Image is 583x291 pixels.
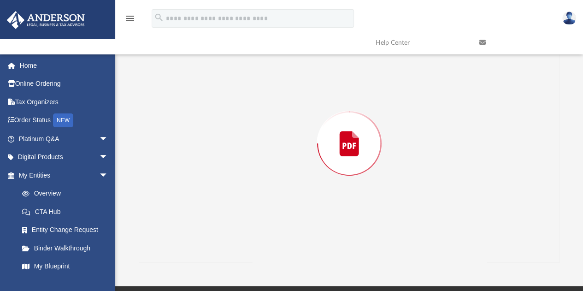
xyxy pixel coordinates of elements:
i: search [154,12,164,23]
a: My Entitiesarrow_drop_down [6,166,122,184]
span: arrow_drop_down [99,130,118,148]
a: Help Center [369,24,472,61]
img: Anderson Advisors Platinum Portal [4,11,88,29]
div: NEW [53,113,73,127]
a: Platinum Q&Aarrow_drop_down [6,130,122,148]
a: Home [6,56,122,75]
a: menu [124,18,135,24]
a: Overview [13,184,122,203]
a: Order StatusNEW [6,111,122,130]
img: User Pic [562,12,576,25]
a: CTA Hub [13,202,122,221]
a: Entity Change Request [13,221,122,239]
a: Binder Walkthrough [13,239,122,257]
div: Preview [139,0,560,263]
span: arrow_drop_down [99,148,118,167]
span: arrow_drop_down [99,166,118,185]
i: menu [124,13,135,24]
a: Digital Productsarrow_drop_down [6,148,122,166]
a: Tax Organizers [6,93,122,111]
a: Online Ordering [6,75,122,93]
a: My Blueprint [13,257,118,276]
